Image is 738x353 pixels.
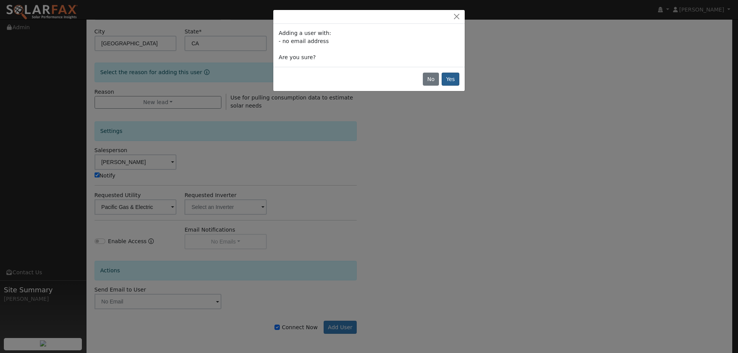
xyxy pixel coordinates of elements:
span: Are you sure? [279,54,316,60]
button: No [423,73,439,86]
button: Close [451,13,462,21]
span: Adding a user with: [279,30,331,36]
span: - no email address [279,38,329,44]
button: Yes [442,73,459,86]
